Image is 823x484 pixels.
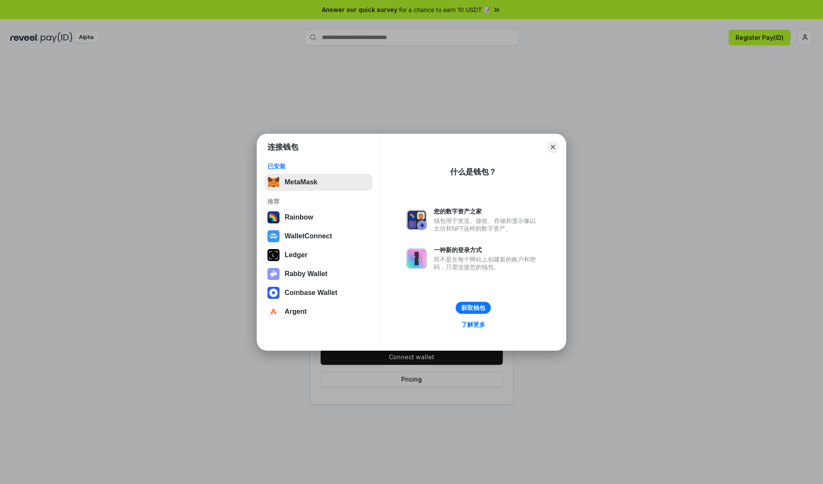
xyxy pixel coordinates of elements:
[265,174,372,191] button: MetaMask
[406,210,427,230] img: svg+xml,%3Csvg%20xmlns%3D%22http%3A%2F%2Fwww.w3.org%2F2000%2Fsvg%22%20fill%3D%22none%22%20viewBox...
[267,162,370,170] div: 已安装
[267,230,279,242] img: svg+xml,%3Csvg%20width%3D%2228%22%20height%3D%2228%22%20viewBox%3D%220%200%2028%2028%22%20fill%3D...
[456,319,490,330] a: 了解更多
[456,302,491,314] button: 获取钱包
[434,207,540,215] div: 您的数字资产之家
[265,209,372,226] button: Rainbow
[461,304,485,312] div: 获取钱包
[265,303,372,320] button: Argent
[285,289,337,297] div: Coinbase Wallet
[267,142,298,152] h1: 连接钱包
[265,265,372,283] button: Rabby Wallet
[265,228,372,245] button: WalletConnect
[267,176,279,188] img: svg+xml,%3Csvg%20fill%3D%22none%22%20height%3D%2233%22%20viewBox%3D%220%200%2035%2033%22%20width%...
[434,246,540,254] div: 一种新的登录方式
[285,308,307,316] div: Argent
[461,321,485,328] div: 了解更多
[285,251,307,259] div: Ledger
[267,198,370,205] div: 推荐
[265,284,372,301] button: Coinbase Wallet
[267,268,279,280] img: svg+xml,%3Csvg%20xmlns%3D%22http%3A%2F%2Fwww.w3.org%2F2000%2Fsvg%22%20fill%3D%22none%22%20viewBox...
[285,178,317,186] div: MetaMask
[285,270,327,278] div: Rabby Wallet
[406,248,427,269] img: svg+xml,%3Csvg%20xmlns%3D%22http%3A%2F%2Fwww.w3.org%2F2000%2Fsvg%22%20fill%3D%22none%22%20viewBox...
[285,232,332,240] div: WalletConnect
[547,141,559,153] button: Close
[285,213,313,221] div: Rainbow
[434,217,540,232] div: 钱包用于发送、接收、存储和显示像以太坊和NFT这样的数字资产。
[267,306,279,318] img: svg+xml,%3Csvg%20width%3D%2228%22%20height%3D%2228%22%20viewBox%3D%220%200%2028%2028%22%20fill%3D...
[267,249,279,261] img: svg+xml,%3Csvg%20xmlns%3D%22http%3A%2F%2Fwww.w3.org%2F2000%2Fsvg%22%20width%3D%2228%22%20height%3...
[267,287,279,299] img: svg+xml,%3Csvg%20width%3D%2228%22%20height%3D%2228%22%20viewBox%3D%220%200%2028%2028%22%20fill%3D...
[434,256,540,271] div: 而不是在每个网站上创建新的账户和密码，只需连接您的钱包。
[267,211,279,223] img: svg+xml,%3Csvg%20width%3D%22120%22%20height%3D%22120%22%20viewBox%3D%220%200%20120%20120%22%20fil...
[450,167,496,177] div: 什么是钱包？
[265,247,372,264] button: Ledger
